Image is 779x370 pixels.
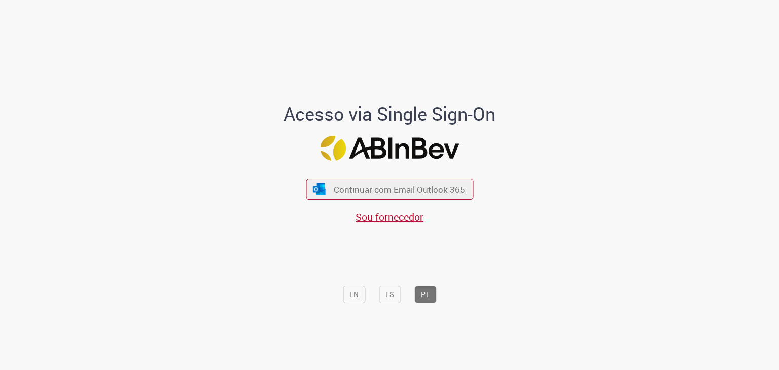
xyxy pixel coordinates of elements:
[320,136,459,161] img: Logo ABInBev
[379,286,401,303] button: ES
[356,210,423,224] a: Sou fornecedor
[312,184,327,195] img: ícone Azure/Microsoft 360
[343,286,365,303] button: EN
[334,183,465,195] span: Continuar com Email Outlook 365
[414,286,436,303] button: PT
[306,179,473,200] button: ícone Azure/Microsoft 360 Continuar com Email Outlook 365
[249,104,530,124] h1: Acesso via Single Sign-On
